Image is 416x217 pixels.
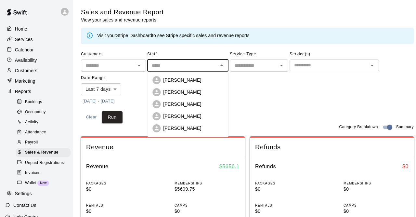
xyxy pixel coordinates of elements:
[16,128,71,137] div: Attendance
[163,89,201,95] p: [PERSON_NAME]
[344,186,409,193] p: $0
[86,208,151,215] p: $0
[217,61,226,70] button: Close
[15,36,33,43] p: Services
[255,143,409,152] span: Refunds
[230,49,288,60] span: Service Type
[16,148,71,157] div: Sales & Revenue
[86,186,151,193] p: $0
[16,179,71,188] div: WalletNew
[175,208,240,215] p: $0
[147,49,228,60] span: Staff
[116,33,152,38] a: Stripe Dashboard
[81,96,116,106] button: [DATE] - [DATE]
[16,169,71,178] div: Invoices
[81,73,138,83] span: Date Range
[13,202,36,209] p: Contact Us
[255,186,320,193] p: $0
[16,138,71,147] div: Payroll
[86,143,240,152] span: Revenue
[25,149,58,156] span: Sales & Revenue
[15,67,37,74] p: Customers
[219,162,240,171] h6: $ 5656.1
[15,57,37,63] p: Availability
[16,178,73,188] a: WalletNew
[15,190,32,197] p: Settings
[25,139,38,146] span: Payroll
[15,47,34,53] p: Calendar
[255,162,276,171] h6: Refunds
[15,78,35,84] p: Marketing
[15,26,27,32] p: Home
[15,88,31,95] p: Reports
[25,99,42,105] span: Bookings
[81,8,164,17] h5: Sales and Revenue Report
[175,186,240,193] p: $5609.75
[16,158,73,168] a: Unpaid Registrations
[5,76,68,86] a: Marketing
[16,168,73,178] a: Invoices
[81,49,146,60] span: Customers
[396,124,414,130] span: Summary
[86,162,109,171] h6: Revenue
[344,208,409,215] p: $0
[402,162,409,171] h6: $ 0
[255,181,320,186] p: PACKAGES
[277,61,286,70] button: Open
[16,118,71,127] div: Activity
[163,77,201,83] p: [PERSON_NAME]
[344,181,409,186] p: MEMBERSHIPS
[81,17,164,23] p: View your sales and revenue reports
[5,24,68,34] a: Home
[163,125,201,131] p: [PERSON_NAME]
[25,119,38,126] span: Activity
[5,55,68,65] a: Availability
[25,180,36,186] span: Wallet
[25,170,40,176] span: Invoices
[86,203,151,208] p: RENTALS
[135,61,144,70] button: Open
[86,181,151,186] p: PACKAGES
[25,109,46,115] span: Occupancy
[16,148,73,158] a: Sales & Revenue
[5,66,68,75] a: Customers
[25,129,46,136] span: Attendance
[5,189,68,199] a: Settings
[5,45,68,55] a: Calendar
[16,97,73,107] a: Bookings
[255,208,320,215] p: $0
[97,32,250,39] div: Visit your to see Stripe specific sales and revenue reports
[290,49,379,60] span: Service(s)
[5,34,68,44] a: Services
[81,83,121,95] div: Last 7 days
[175,181,240,186] p: MEMBERSHIPS
[16,107,73,117] a: Occupancy
[175,203,240,208] p: CAMPS
[37,181,49,185] span: New
[339,124,378,130] span: Category Breakdown
[16,128,73,138] a: Attendance
[16,117,73,128] a: Activity
[5,87,68,96] a: Reports
[102,111,123,123] button: Run
[368,61,377,70] button: Open
[16,138,73,148] a: Payroll
[163,113,201,119] p: [PERSON_NAME]
[16,158,71,168] div: Unpaid Registrations
[163,101,201,107] p: [PERSON_NAME]
[16,108,71,117] div: Occupancy
[81,111,102,123] button: Clear
[255,203,320,208] p: RENTALS
[344,203,409,208] p: CAMPS
[25,160,64,166] span: Unpaid Registrations
[16,98,71,107] div: Bookings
